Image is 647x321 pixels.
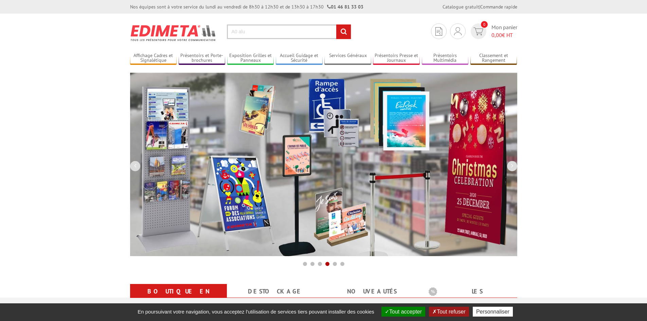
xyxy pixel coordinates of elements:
span: 0,00 [491,32,502,38]
a: Accueil Guidage et Sécurité [276,53,323,64]
span: Mon panier [491,23,517,39]
button: Personnaliser (fenêtre modale) [473,307,513,317]
input: Rechercher un produit ou une référence... [227,24,351,39]
img: devis rapide [473,28,483,35]
img: Présentoir, panneau, stand - Edimeta - PLV, affichage, mobilier bureau, entreprise [130,20,217,46]
a: Présentoirs Multimédia [422,53,469,64]
a: Affichage Cadres et Signalétique [130,53,177,64]
a: devis rapide 0 Mon panier 0,00€ HT [469,23,517,39]
a: Exposition Grilles et Panneaux [227,53,274,64]
img: devis rapide [435,27,442,36]
a: Classement et Rangement [470,53,517,64]
span: 0 [481,21,488,28]
img: devis rapide [454,27,462,35]
a: Présentoirs et Porte-brochures [179,53,226,64]
span: En poursuivant votre navigation, vous acceptez l'utilisation de services tiers pouvant installer ... [134,309,378,315]
div: Nos équipes sont à votre service du lundi au vendredi de 8h30 à 12h30 et de 13h30 à 17h30 [130,3,363,10]
a: Présentoirs Presse et Journaux [373,53,420,64]
a: nouveautés [332,285,412,298]
a: Catalogue gratuit [443,4,479,10]
a: Commande rapide [480,4,517,10]
input: rechercher [336,24,351,39]
div: | [443,3,517,10]
strong: 01 46 81 33 03 [327,4,363,10]
a: Destockage [235,285,316,298]
a: Les promotions [429,285,509,310]
a: Services Généraux [324,53,371,64]
button: Tout refuser [429,307,469,317]
a: Boutique en ligne [138,285,219,310]
b: Les promotions [429,285,514,299]
button: Tout accepter [381,307,425,317]
span: € HT [491,31,517,39]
